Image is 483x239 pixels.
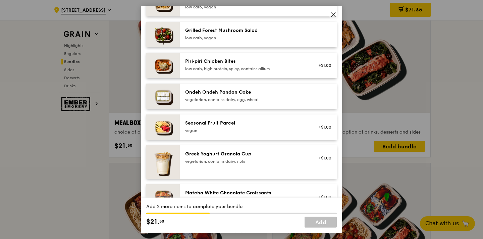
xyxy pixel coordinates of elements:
[185,190,306,196] div: Matcha White Chocolate Croissants
[185,97,306,102] div: vegetarian, contains dairy, egg, wheat
[185,198,306,203] div: vegetarian, contains dairy, egg, wheat
[146,114,180,140] img: daily_normal_Seasonal_Fruit_Parcel__Horizontal_.jpg
[185,128,306,133] div: vegan
[185,27,306,34] div: Grilled Forest Mushroom Salad
[305,217,337,228] a: Add
[185,120,306,127] div: Seasonal Fruit Parcel
[185,151,306,157] div: Greek Yoghurt Granola Cup
[314,63,331,68] div: +$1.00
[314,125,331,130] div: +$1.00
[146,53,180,78] img: daily_normal_Piri-Piri-Chicken-Bites-HORZ.jpg
[146,22,180,47] img: daily_normal_Grilled-Forest-Mushroom-Salad-HORZ.jpg
[146,184,180,210] img: daily_normal_Matcha_White_Chocolate_Croissants-HORZ.jpg
[185,159,306,164] div: vegetarian, contains dairy, nuts
[314,194,331,200] div: +$1.00
[146,203,337,210] div: Add 2 more items to complete your bundle
[146,84,180,109] img: daily_normal_Ondeh_Ondeh_Pandan_Cake-HORZ.jpg
[185,58,306,65] div: Piri‑piri Chicken Bites
[185,4,306,10] div: low carb, vegan
[159,219,164,224] span: 50
[146,217,159,227] span: $21.
[314,155,331,161] div: +$1.00
[185,35,306,41] div: low carb, vegan
[185,89,306,96] div: Ondeh Ondeh Pandan Cake
[146,145,180,179] img: daily_normal_Greek_Yoghurt_Granola_Cup.jpeg
[185,66,306,71] div: low carb, high protein, spicy, contains allium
